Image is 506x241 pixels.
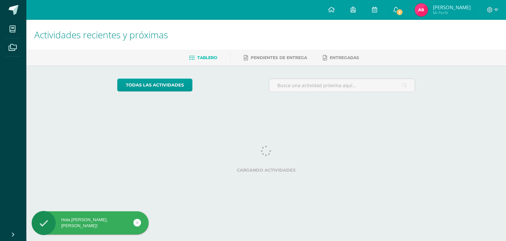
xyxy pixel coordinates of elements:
[34,28,168,41] span: Actividades recientes y próximas
[32,217,149,229] div: Hola [PERSON_NAME], [PERSON_NAME]!
[323,52,359,63] a: Entregadas
[197,55,217,60] span: Tablero
[433,4,471,11] span: [PERSON_NAME]
[189,52,217,63] a: Tablero
[117,79,192,91] a: todas las Actividades
[244,52,307,63] a: Pendientes de entrega
[433,10,471,16] span: Mi Perfil
[117,168,415,173] label: Cargando actividades
[396,9,403,16] span: 2
[330,55,359,60] span: Entregadas
[269,79,415,92] input: Busca una actividad próxima aquí...
[251,55,307,60] span: Pendientes de entrega
[415,3,428,17] img: defd27c35b3b81fa13f74b54613cb6f6.png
